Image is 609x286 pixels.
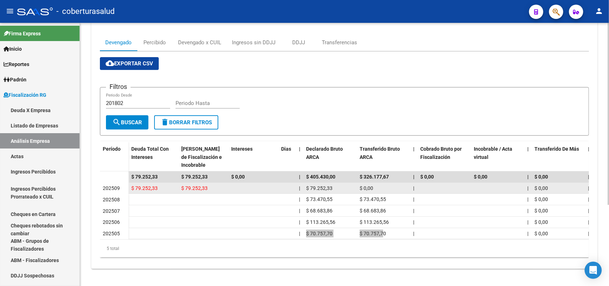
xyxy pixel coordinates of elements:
span: Deuda Total Con Intereses [131,146,169,160]
datatable-header-cell: Transferido Bruto ARCA [357,141,410,173]
span: 202507 [103,208,120,214]
div: Open Intercom Messenger [585,262,602,279]
span: Reportes [4,60,29,68]
span: Borrar Filtros [161,119,212,126]
span: | [413,196,414,202]
datatable-header-cell: | [524,141,532,173]
span: | [413,219,414,225]
span: Cobrado Bruto por Fiscalización [420,146,462,160]
span: Inicio [4,45,22,53]
span: $ 79.252,33 [181,174,208,180]
datatable-header-cell: | [585,141,592,173]
span: | [413,185,414,191]
span: $ 0,00 [534,219,548,225]
datatable-header-cell: Período [100,141,128,171]
span: | [299,185,300,191]
div: Devengado [105,39,132,46]
span: Transferido De Más [534,146,579,152]
button: Buscar [106,115,148,130]
span: 202506 [103,219,120,225]
span: $ 113.265,56 [306,219,335,225]
span: | [527,231,528,236]
span: $ 70.757,70 [306,231,333,236]
span: Declarado Bruto ARCA [306,146,343,160]
span: $ 79.252,33 [131,185,158,191]
span: [PERSON_NAME] de Fiscalización e Incobrable [181,146,222,168]
span: Transferido Bruto ARCA [360,146,400,160]
span: $ 113.265,56 [360,219,389,225]
span: | [413,174,415,180]
span: | [527,174,529,180]
span: 202505 [103,231,120,236]
span: $ 79.252,33 [181,185,208,191]
span: Período [103,146,121,152]
span: 202509 [103,185,120,191]
span: | [413,231,414,236]
span: | [413,208,414,214]
span: $ 0,00 [534,208,548,214]
span: $ 0,00 [360,185,373,191]
mat-icon: menu [6,7,14,15]
span: | [588,219,589,225]
div: DDJJ [292,39,305,46]
span: $ 79.252,33 [131,174,158,180]
div: Percibido [144,39,166,46]
div: Transferencias [322,39,357,46]
span: | [413,146,415,152]
span: $ 73.470,55 [360,196,386,202]
span: $ 0,00 [534,231,548,236]
span: | [588,174,589,180]
mat-icon: search [112,118,121,126]
span: | [299,208,300,214]
span: | [588,185,589,191]
span: $ 0,00 [231,174,245,180]
datatable-header-cell: | [296,141,303,173]
span: $ 79.252,33 [306,185,333,191]
h3: Filtros [106,82,131,92]
mat-icon: person [595,7,603,15]
span: | [588,196,589,202]
datatable-header-cell: Cobrado Bruto por Fiscalización [417,141,471,173]
datatable-header-cell: Incobrable / Acta virtual [471,141,524,173]
mat-icon: delete [161,118,169,126]
span: $ 0,00 [420,174,434,180]
span: Dias [281,146,291,152]
span: | [527,219,528,225]
datatable-header-cell: | [410,141,417,173]
span: - coberturasalud [56,4,115,19]
span: | [299,219,300,225]
span: | [527,196,528,202]
div: Devengado x CUIL [178,39,221,46]
span: | [588,146,589,152]
span: $ 0,00 [534,185,548,191]
span: | [527,185,528,191]
span: Intereses [231,146,253,152]
datatable-header-cell: Deuda Bruta Neto de Fiscalización e Incobrable [178,141,228,173]
datatable-header-cell: Deuda Total Con Intereses [128,141,178,173]
span: $ 0,00 [474,174,487,180]
div: 5 total [100,240,589,257]
span: | [299,146,300,152]
datatable-header-cell: Intereses [228,141,278,173]
span: | [588,231,589,236]
span: | [299,231,300,236]
span: $ 68.683,86 [360,208,386,214]
span: Padrón [4,76,26,84]
span: $ 0,00 [534,174,548,180]
span: $ 405.430,00 [306,174,335,180]
datatable-header-cell: Dias [278,141,296,173]
span: Exportar CSV [106,60,153,67]
button: Borrar Filtros [154,115,218,130]
span: $ 68.683,86 [306,208,333,214]
span: Incobrable / Acta virtual [474,146,512,160]
span: Fiscalización RG [4,91,46,99]
span: $ 326.177,67 [360,174,389,180]
datatable-header-cell: Transferido De Más [532,141,585,173]
span: | [299,174,300,180]
span: $ 0,00 [534,196,548,202]
span: | [527,208,528,214]
span: | [299,196,300,202]
mat-icon: cloud_download [106,59,114,67]
datatable-header-cell: Declarado Bruto ARCA [303,141,357,173]
span: Firma Express [4,30,41,37]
